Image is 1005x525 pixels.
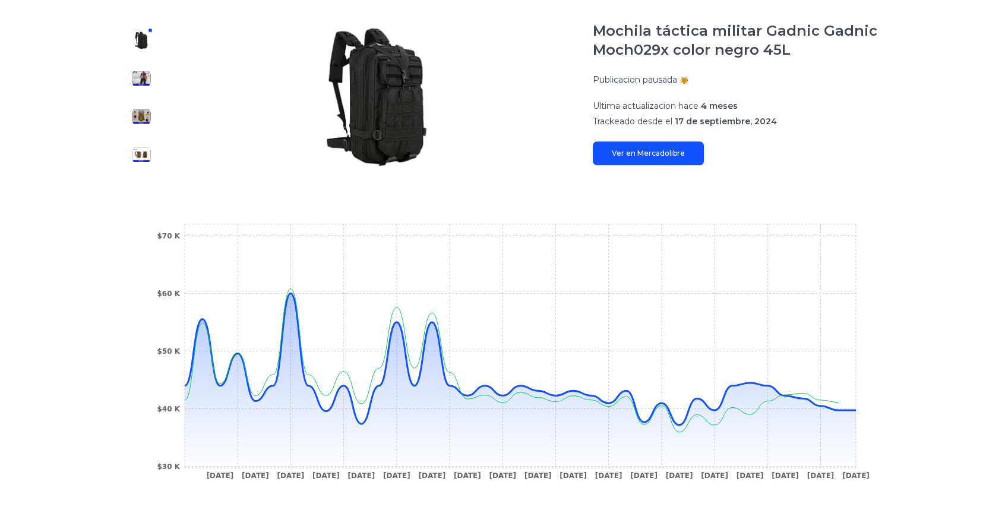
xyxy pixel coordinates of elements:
[701,471,728,480] tspan: [DATE]
[132,69,151,88] img: Mochila táctica militar Gadnic Gadnic Moch029x color negro 45L
[593,116,672,127] span: Trackeado desde el
[560,471,587,480] tspan: [DATE]
[132,107,151,126] img: Mochila táctica militar Gadnic Gadnic Moch029x color negro 45L
[132,31,151,50] img: Mochila táctica militar Gadnic Gadnic Moch029x color negro 45L
[842,471,870,480] tspan: [DATE]
[157,290,180,298] tspan: $60 K
[454,471,481,480] tspan: [DATE]
[348,471,375,480] tspan: [DATE]
[418,471,445,480] tspan: [DATE]
[593,100,699,111] span: Ultima actualizacion hace
[595,471,622,480] tspan: [DATE]
[157,463,180,471] tspan: $30 K
[593,21,883,59] h1: Mochila táctica militar Gadnic Gadnic Moch029x color negro 45L
[772,471,799,480] tspan: [DATE]
[312,471,340,480] tspan: [DATE]
[737,471,764,480] tspan: [DATE]
[383,471,410,480] tspan: [DATE]
[593,74,677,86] p: Publicacion pausada
[630,471,658,480] tspan: [DATE]
[666,471,693,480] tspan: [DATE]
[593,142,704,165] a: Ver en Mercadolibre
[489,471,516,480] tspan: [DATE]
[701,100,738,111] span: 4 meses
[157,232,180,240] tspan: $70 K
[207,471,234,480] tspan: [DATE]
[157,347,180,356] tspan: $50 K
[157,405,180,413] tspan: $40 K
[807,471,835,480] tspan: [DATE]
[277,471,305,480] tspan: [DATE]
[242,471,269,480] tspan: [DATE]
[524,471,552,480] tspan: [DATE]
[184,21,569,174] img: Mochila táctica militar Gadnic Gadnic Moch029x color negro 45L
[132,145,151,164] img: Mochila táctica militar Gadnic Gadnic Moch029x color negro 45L
[675,116,777,127] span: 17 de septiembre, 2024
